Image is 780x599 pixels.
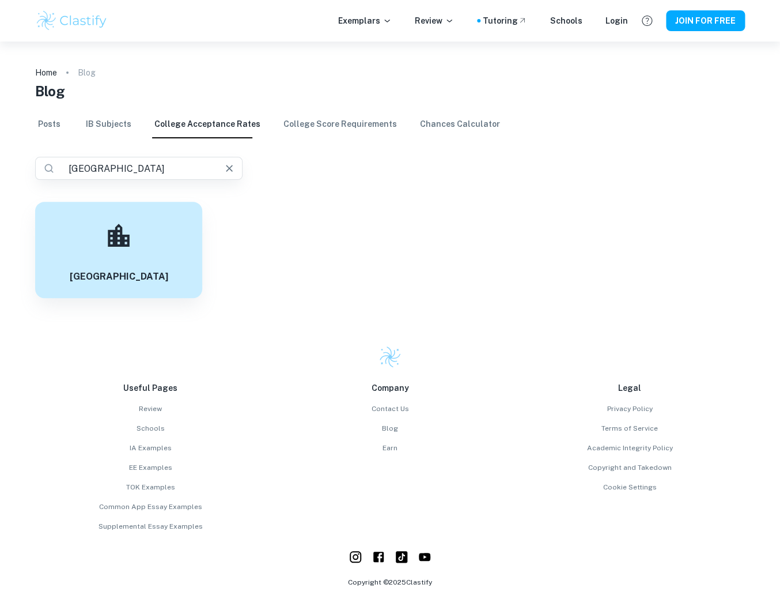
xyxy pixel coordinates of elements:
[514,404,745,414] a: Privacy Policy
[86,111,131,138] a: IB Subjects
[35,502,266,512] a: Common App Essay Examples
[35,577,745,587] p: Copyright © 2025 Clastify
[70,270,168,284] h6: [GEOGRAPHIC_DATA]
[378,345,402,368] img: Clastify logo
[420,111,500,138] a: Chances Calculator
[35,111,63,138] a: Posts
[637,11,657,31] button: Help and Feedback
[154,111,260,138] a: College Acceptance Rates
[514,423,745,434] a: Terms of Service
[35,482,266,492] a: TOK Examples
[415,14,454,27] p: Review
[514,482,745,492] a: Cookie Settings
[283,111,397,138] a: College Score Requirements
[605,14,628,27] a: Login
[78,66,96,79] p: Blog
[275,423,505,434] a: Blog
[372,550,385,568] a: Facebook
[338,14,392,27] p: Exemplars
[514,443,745,453] a: Academic Integrity Policy
[35,9,108,32] img: Clastify logo
[236,167,238,169] button: Open
[514,462,745,473] a: Copyright and Takedown
[221,160,237,176] button: Clear
[395,550,408,568] a: YouTube
[35,203,202,299] a: [GEOGRAPHIC_DATA]
[483,14,527,27] a: Tutoring
[35,462,266,473] a: EE Examples
[275,443,505,453] a: Earn
[35,65,57,81] a: Home
[35,443,266,453] a: IA Examples
[35,404,266,414] a: Review
[35,521,266,532] a: Supplemental Essay Examples
[64,160,205,176] input: Search for a college...
[35,423,266,434] a: Schools
[418,550,431,568] a: YouTube
[275,382,505,394] p: Company
[514,382,745,394] p: Legal
[349,550,362,568] a: Instagram
[666,10,745,31] button: JOIN FOR FREE
[275,404,505,414] a: Contact Us
[35,81,745,101] h1: Blog
[35,382,266,394] p: Useful Pages
[550,14,582,27] a: Schools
